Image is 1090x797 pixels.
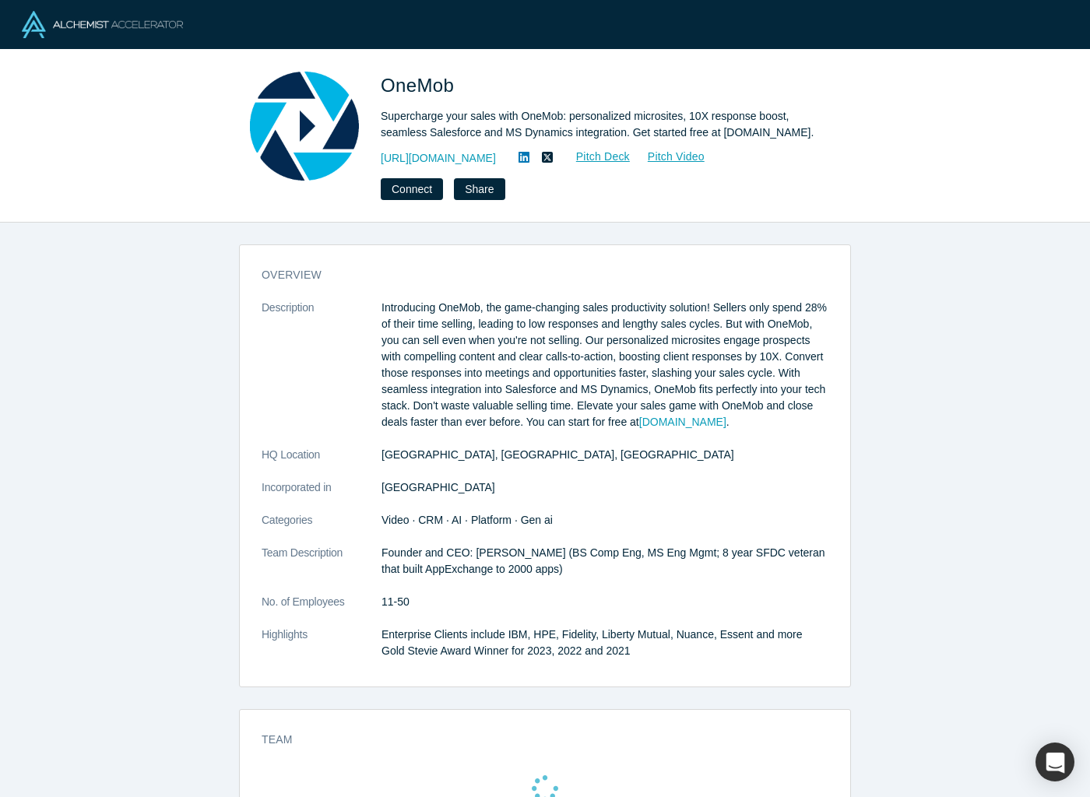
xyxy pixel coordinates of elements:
[381,178,443,200] button: Connect
[262,732,807,748] h3: Team
[381,514,553,526] span: Video · CRM · AI · Platform · Gen ai
[262,594,381,627] dt: No. of Employees
[381,627,828,659] p: Enterprise Clients include IBM, HPE, Fidelity, Liberty Mutual, Nuance, Essent and more Gold Stevi...
[250,72,359,181] img: OneMob's Logo
[381,479,828,496] dd: [GEOGRAPHIC_DATA]
[381,75,459,96] span: OneMob
[262,479,381,512] dt: Incorporated in
[262,267,807,283] h3: overview
[262,447,381,479] dt: HQ Location
[381,300,828,430] p: Introducing OneMob, the game-changing sales productivity solution! Sellers only spend 28% of thei...
[381,545,828,578] p: Founder and CEO: [PERSON_NAME] (BS Comp Eng, MS Eng Mgmt; 8 year SFDC veteran that built AppExcha...
[381,594,828,610] dd: 11-50
[262,545,381,594] dt: Team Description
[639,416,726,428] a: [DOMAIN_NAME]
[454,178,505,200] button: Share
[262,512,381,545] dt: Categories
[381,150,496,167] a: [URL][DOMAIN_NAME]
[22,11,183,38] img: Alchemist Logo
[559,148,631,166] a: Pitch Deck
[381,447,828,463] dd: [GEOGRAPHIC_DATA], [GEOGRAPHIC_DATA], [GEOGRAPHIC_DATA]
[381,108,817,141] div: Supercharge your sales with OneMob: personalized microsites, 10X response boost, seamless Salesfo...
[631,148,705,166] a: Pitch Video
[262,300,381,447] dt: Description
[262,627,381,676] dt: Highlights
